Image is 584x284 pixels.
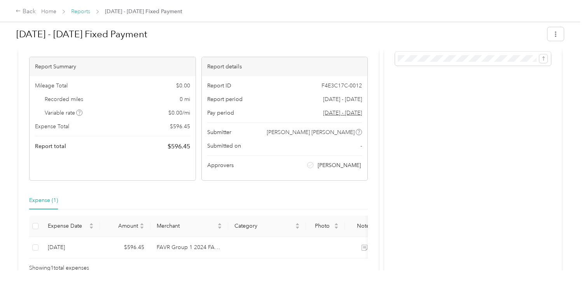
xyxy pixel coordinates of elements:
span: Expense Total [35,122,69,131]
th: Amount [100,216,150,237]
span: caret-down [334,225,339,230]
span: [PERSON_NAME] [PERSON_NAME] [267,128,355,136]
span: Recorded miles [45,95,83,103]
span: Mileage Total [35,82,68,90]
div: Report details [202,57,368,76]
th: Expense Date [42,216,100,237]
span: Amount [106,223,138,229]
span: caret-up [140,222,144,227]
td: $596.45 [100,237,150,258]
th: Notes [345,216,384,237]
span: Submitter [207,128,231,136]
td: 10-1-2025 [42,237,100,258]
a: Reports [71,8,90,15]
span: Report total [35,142,66,150]
span: caret-down [217,225,222,230]
span: caret-up [334,222,339,227]
div: Report Summary [30,57,196,76]
div: Expense (1) [29,196,58,205]
span: Pay period [207,109,234,117]
span: $ 0.00 / mi [168,109,190,117]
span: caret-up [89,222,94,227]
span: - [360,142,362,150]
span: $ 0.00 [176,82,190,90]
span: caret-down [140,225,144,230]
span: caret-up [217,222,222,227]
span: caret-down [295,225,300,230]
span: Go to pay period [323,109,362,117]
span: Report ID [207,82,231,90]
h1: Sep 1 - 30, 2025 Fixed Payment [16,25,542,44]
span: Category [234,223,294,229]
span: caret-up [295,222,300,227]
span: Variable rate [45,109,83,117]
th: Merchant [150,216,228,237]
span: Report period [207,95,243,103]
span: Expense Date [48,223,87,229]
span: Submitted on [207,142,241,150]
span: Photo [312,223,332,229]
span: Showing 1 total expenses [29,264,89,272]
td: FAVR Group 1 2024 FAVR program [150,237,228,258]
span: [DATE] - [DATE] Fixed Payment [105,7,182,16]
span: [PERSON_NAME] [318,161,361,169]
span: Approvers [207,161,234,169]
th: Category [228,216,306,237]
a: Home [41,8,56,15]
div: Back [16,7,36,16]
span: $ 596.45 [168,142,190,151]
span: 0 mi [180,95,190,103]
th: Photo [306,216,345,237]
span: caret-down [89,225,94,230]
span: [DATE] - [DATE] [323,95,362,103]
span: $ 596.45 [170,122,190,131]
span: F4E3C17C-0012 [322,82,362,90]
span: Merchant [157,223,216,229]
